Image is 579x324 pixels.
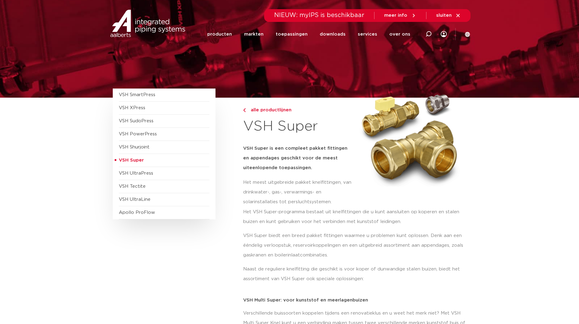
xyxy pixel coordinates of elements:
[243,231,467,260] p: VSH Super biedt een breed pakket fittingen waarmee u problemen kunt oplossen. Denk aan een ééndel...
[119,158,144,162] span: VSH Super
[119,184,146,189] a: VSH Tectite
[243,117,353,136] h1: VSH Super
[243,144,353,173] h5: VSH Super is een compleet pakket fittingen en appendages geschikt voor de meest uiteenlopende toe...
[274,12,364,18] span: NIEUW: myIPS is beschikbaar
[243,298,467,302] p: VSH Multi Super: voor kunststof en meerlagenbuizen
[119,145,150,149] a: VSH Shurjoint
[119,106,145,110] a: VSH XPress
[384,13,407,18] span: meer info
[119,132,157,136] a: VSH PowerPress
[247,108,291,112] span: alle productlijnen
[389,23,410,46] a: over ons
[320,23,346,46] a: downloads
[441,27,447,41] div: my IPS
[436,13,452,18] span: sluiten
[207,23,410,46] nav: Menu
[243,108,246,112] img: chevron-right.svg
[358,23,377,46] a: services
[244,23,264,46] a: markten
[119,197,150,202] a: VSH UltraLine
[243,207,467,227] p: Het VSH Super-programma bestaat uit knelfittingen die u kunt aansluiten op koperen en stalen buiz...
[243,264,467,284] p: Naast de reguliere knelfitting die geschikt is voor koper of dunwandige stalen buizen, biedt het ...
[243,106,353,114] a: alle productlijnen
[119,210,155,215] a: Apollo ProFlow
[384,13,416,18] a: meer info
[243,178,353,207] p: Het meest uitgebreide pakket knelfittingen, van drinkwater-, gas-, verwarmings- en solarinstallat...
[276,23,308,46] a: toepassingen
[207,23,232,46] a: producten
[119,119,153,123] a: VSH SudoPress
[119,92,155,97] a: VSH SmartPress
[119,171,153,176] a: VSH UltraPress
[436,13,461,18] a: sluiten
